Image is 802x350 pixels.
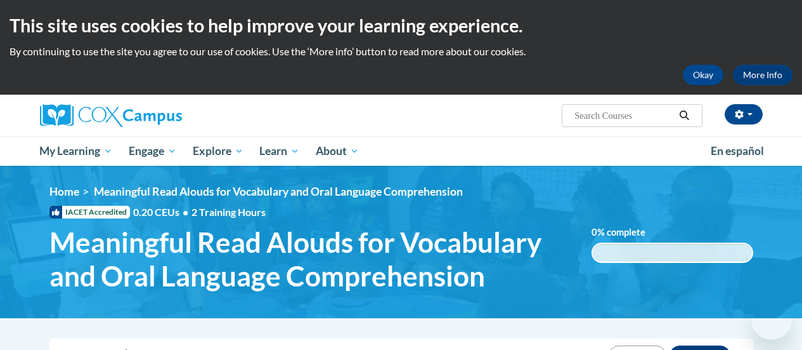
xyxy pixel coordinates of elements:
[663,269,688,294] iframe: Close message
[711,144,764,158] span: En español
[94,185,463,198] span: Meaningful Read Alouds for Vocabulary and Oral Language Comprehension
[259,144,299,159] span: Learn
[573,108,675,123] input: Search Courses
[133,205,191,219] span: 0.20 CEUs
[32,137,121,166] a: My Learning
[183,206,188,218] span: •
[702,138,772,165] a: En español
[30,137,772,166] div: Main menu
[725,104,763,125] button: Account Settings
[592,227,597,238] span: 0
[40,104,268,127] a: Cox Campus
[733,65,792,85] a: More Info
[675,108,694,123] button: Search
[39,144,112,159] span: My Learning
[49,206,130,219] span: IACET Accredited
[751,299,792,340] iframe: Button to launch messaging window
[307,137,367,166] a: About
[193,144,243,159] span: Explore
[683,65,723,85] button: Okay
[184,137,252,166] a: Explore
[316,144,359,159] span: About
[191,206,266,218] span: 2 Training Hours
[120,137,184,166] a: Engage
[40,104,182,127] img: Cox Campus
[49,185,79,198] a: Home
[10,13,792,38] h2: This site uses cookies to help improve your learning experience.
[49,225,572,293] span: Meaningful Read Alouds for Vocabulary and Oral Language Comprehension
[129,144,176,159] span: Engage
[592,225,664,239] label: % complete
[10,44,792,58] p: By continuing to use the site you agree to our use of cookies. Use the ‘More info’ button to read...
[251,137,307,166] a: Learn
